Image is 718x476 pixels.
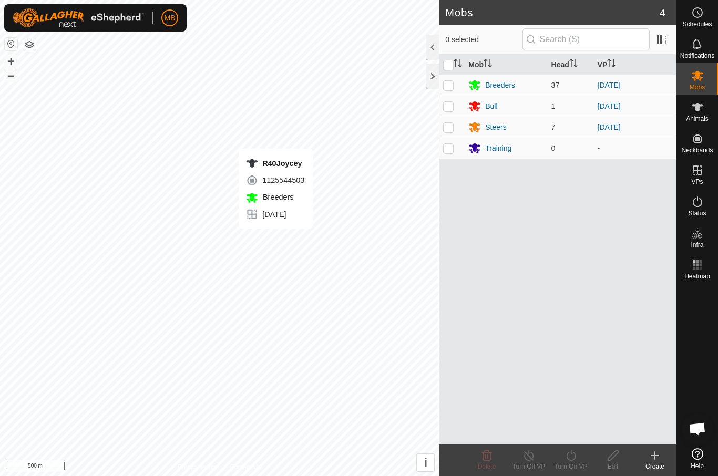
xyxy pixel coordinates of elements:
[593,55,676,75] th: VP
[245,157,304,170] div: R40Joycey
[691,179,703,185] span: VPs
[550,462,592,471] div: Turn On VP
[682,413,713,444] div: Open chat
[245,208,304,221] div: [DATE]
[688,210,706,216] span: Status
[686,116,709,122] span: Animals
[551,102,556,110] span: 1
[551,144,556,152] span: 0
[691,463,704,469] span: Help
[485,80,515,91] div: Breeders
[260,193,293,201] span: Breeders
[165,13,176,24] span: MB
[681,147,713,153] span: Neckbands
[230,462,261,472] a: Contact Us
[684,273,710,280] span: Heatmap
[690,84,705,90] span: Mobs
[676,444,718,473] a: Help
[445,6,660,19] h2: Mobs
[464,55,547,75] th: Mob
[569,60,578,69] p-sorticon: Activate to sort
[551,123,556,131] span: 7
[478,463,496,470] span: Delete
[485,122,506,133] div: Steers
[485,101,497,112] div: Bull
[23,38,36,51] button: Map Layers
[593,138,676,159] td: -
[522,28,650,50] input: Search (S)
[245,174,304,187] div: 1125544503
[5,69,17,81] button: –
[5,38,17,50] button: Reset Map
[424,456,427,470] span: i
[5,55,17,68] button: +
[485,143,511,154] div: Training
[508,462,550,471] div: Turn Off VP
[13,8,144,27] img: Gallagher Logo
[680,53,714,59] span: Notifications
[445,34,522,45] span: 0 selected
[598,102,621,110] a: [DATE]
[178,462,218,472] a: Privacy Policy
[691,242,703,248] span: Infra
[598,81,621,89] a: [DATE]
[607,60,616,69] p-sorticon: Activate to sort
[682,21,712,27] span: Schedules
[454,60,462,69] p-sorticon: Activate to sort
[551,81,560,89] span: 37
[417,454,434,471] button: i
[484,60,492,69] p-sorticon: Activate to sort
[634,462,676,471] div: Create
[547,55,593,75] th: Head
[598,123,621,131] a: [DATE]
[660,5,665,20] span: 4
[592,462,634,471] div: Edit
